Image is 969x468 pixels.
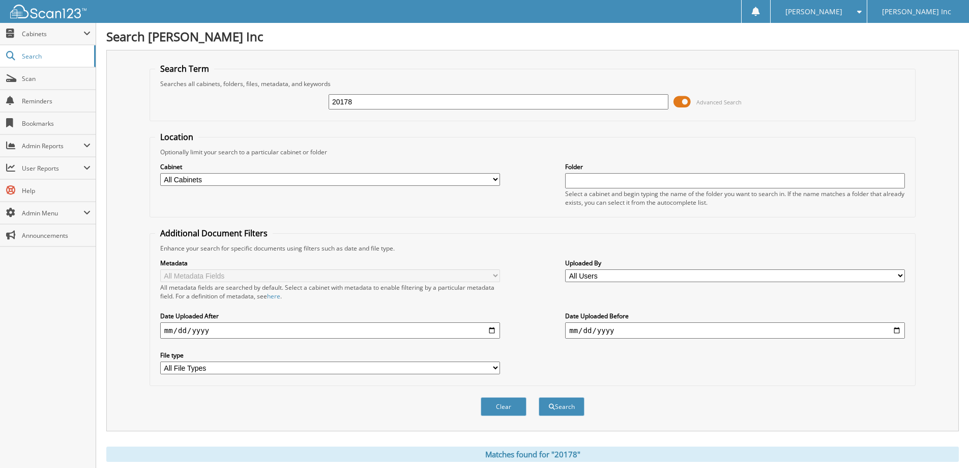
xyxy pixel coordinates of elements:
[160,162,500,171] label: Cabinet
[160,283,500,300] div: All metadata fields are searched by default. Select a cabinet with metadata to enable filtering b...
[22,119,91,128] span: Bookmarks
[160,351,500,360] label: File type
[22,142,83,150] span: Admin Reports
[267,292,280,300] a: here
[22,209,83,217] span: Admin Menu
[696,98,742,106] span: Advanced Search
[565,189,905,207] div: Select a cabinet and begin typing the name of the folder you want to search in. If the name match...
[22,52,89,61] span: Search
[481,397,526,416] button: Clear
[565,162,905,171] label: Folder
[22,186,91,195] span: Help
[155,131,198,143] legend: Location
[22,74,91,83] span: Scan
[155,63,214,74] legend: Search Term
[10,5,86,18] img: scan123-logo-white.svg
[155,148,910,156] div: Optionally limit your search to a particular cabinet or folder
[160,322,500,339] input: start
[22,164,83,173] span: User Reports
[155,79,910,88] div: Searches all cabinets, folders, files, metadata, and keywords
[106,447,959,462] div: Matches found for "20178"
[539,397,584,416] button: Search
[22,30,83,38] span: Cabinets
[155,228,273,239] legend: Additional Document Filters
[22,97,91,105] span: Reminders
[565,312,905,320] label: Date Uploaded Before
[22,231,91,240] span: Announcements
[160,312,500,320] label: Date Uploaded After
[106,28,959,45] h1: Search [PERSON_NAME] Inc
[160,259,500,267] label: Metadata
[565,322,905,339] input: end
[785,9,842,15] span: [PERSON_NAME]
[882,9,951,15] span: [PERSON_NAME] Inc
[155,244,910,253] div: Enhance your search for specific documents using filters such as date and file type.
[565,259,905,267] label: Uploaded By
